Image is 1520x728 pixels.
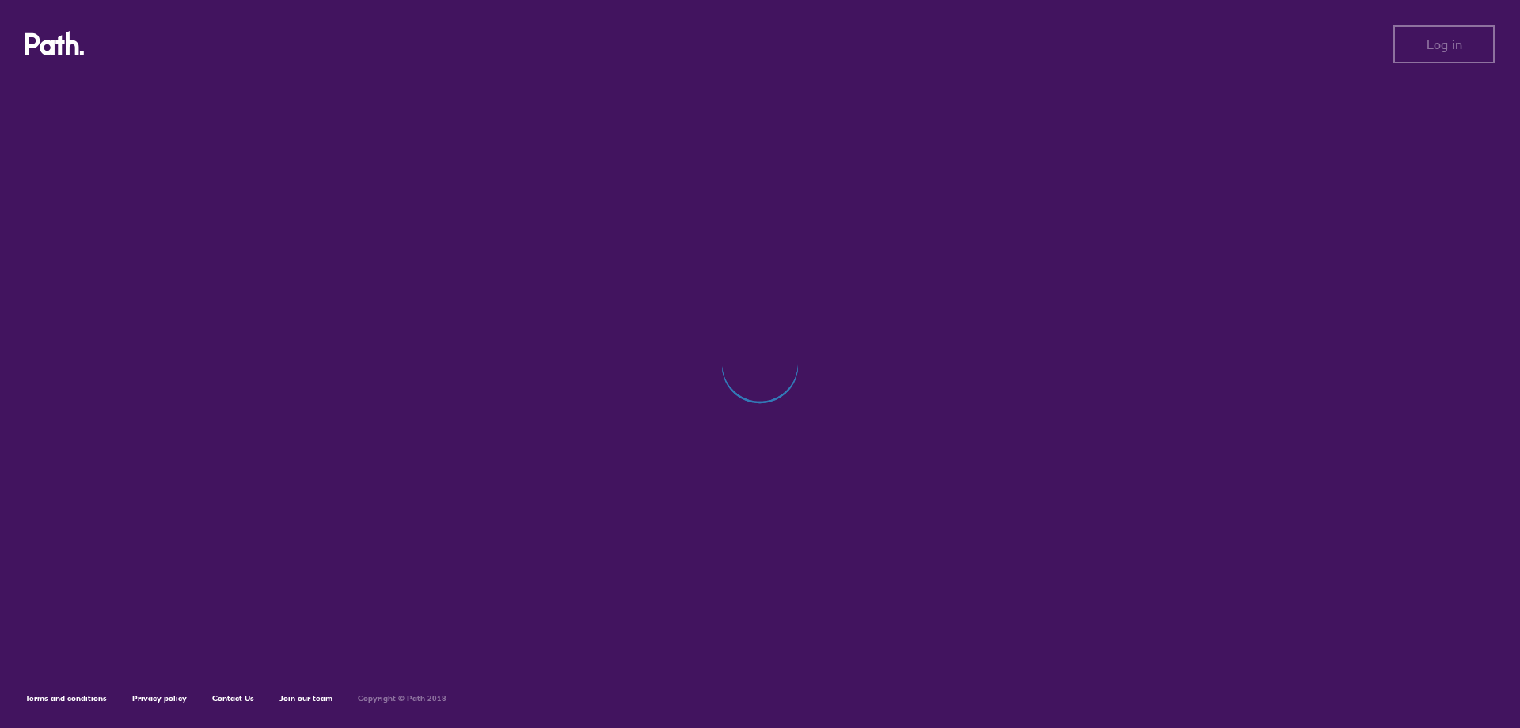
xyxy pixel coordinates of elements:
[1427,37,1462,51] span: Log in
[132,693,187,703] a: Privacy policy
[25,693,107,703] a: Terms and conditions
[358,694,446,703] h6: Copyright © Path 2018
[212,693,254,703] a: Contact Us
[279,693,332,703] a: Join our team
[1393,25,1495,63] button: Log in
